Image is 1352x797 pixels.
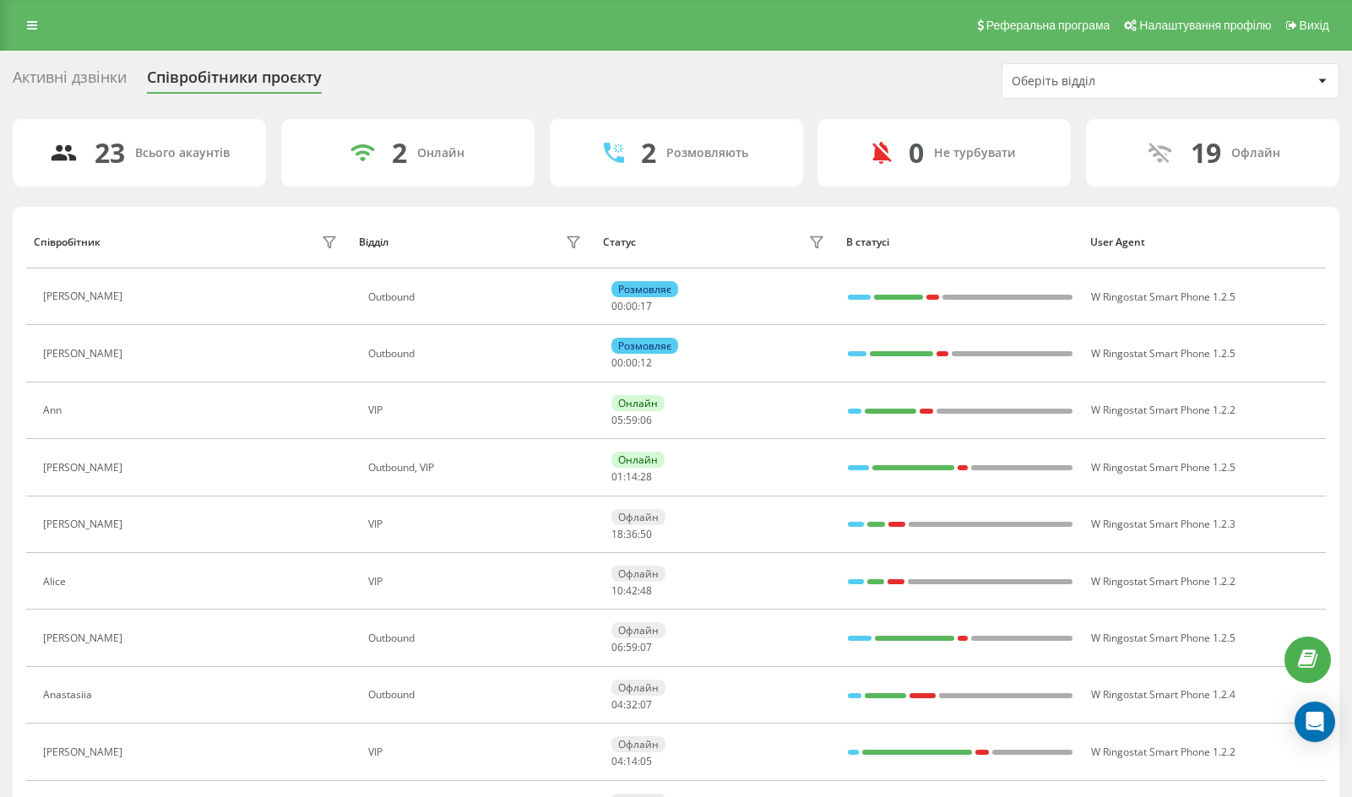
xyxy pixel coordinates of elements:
span: 04 [611,697,623,712]
span: 05 [611,413,623,427]
span: Вихід [1300,19,1329,32]
span: 48 [640,583,652,598]
div: Оutbound [368,632,586,644]
div: Всього акаунтів [135,146,230,160]
div: 23 [95,137,125,169]
span: Реферальна програма [986,19,1110,32]
span: 28 [640,469,652,484]
div: Онлайн [611,395,665,411]
span: W Ringostat Smart Phone 1.2.4 [1091,687,1235,702]
div: Не турбувати [934,146,1016,160]
span: 14 [626,469,638,484]
span: 04 [611,754,623,768]
span: 50 [640,527,652,541]
div: Офлайн [611,622,665,638]
div: Розмовляє [611,281,678,297]
span: W Ringostat Smart Phone 1.2.5 [1091,346,1235,361]
div: [PERSON_NAME] [43,348,127,360]
span: 01 [611,469,623,484]
div: 0 [909,137,924,169]
div: [PERSON_NAME] [43,746,127,758]
div: [PERSON_NAME] [43,518,127,530]
div: 19 [1191,137,1221,169]
div: VIP [368,746,586,758]
div: Співробітники проєкту [147,68,322,95]
span: 07 [640,640,652,654]
div: Статус [603,236,636,248]
span: 42 [626,583,638,598]
span: W Ringostat Smart Phone 1.2.2 [1091,745,1235,759]
span: 00 [611,299,623,313]
div: Співробітник [34,236,100,248]
span: 59 [626,413,638,427]
div: Офлайн [611,566,665,582]
span: 00 [626,299,638,313]
span: 14 [626,754,638,768]
div: VIP [368,576,586,588]
div: : : [611,529,652,540]
div: VIP [368,518,586,530]
span: W Ringostat Smart Phone 1.2.5 [1091,631,1235,645]
div: Оutbound, VIP [368,462,586,474]
div: [PERSON_NAME] [43,632,127,644]
div: 2 [641,137,656,169]
div: : : [611,699,652,711]
span: W Ringostat Smart Phone 1.2.2 [1091,403,1235,417]
span: W Ringostat Smart Phone 1.2.5 [1091,460,1235,474]
span: 05 [640,754,652,768]
div: Alice [43,576,70,588]
div: Оutbound [368,689,586,701]
div: Онлайн [611,452,665,468]
div: : : [611,357,652,369]
span: W Ringostat Smart Phone 1.2.3 [1091,517,1235,531]
span: W Ringostat Smart Phone 1.2.2 [1091,574,1235,588]
span: 00 [611,355,623,370]
div: Онлайн [417,146,464,160]
span: 18 [611,527,623,541]
div: Офлайн [611,509,665,525]
div: Ann [43,404,66,416]
div: Розмовляють [666,146,748,160]
span: 10 [611,583,623,598]
div: Відділ [359,236,388,248]
div: Розмовляє [611,338,678,354]
span: 06 [611,640,623,654]
div: : : [611,585,652,597]
div: VIP [368,404,586,416]
span: 59 [626,640,638,654]
div: 2 [392,137,407,169]
span: 32 [626,697,638,712]
div: [PERSON_NAME] [43,462,127,474]
div: : : [611,756,652,767]
div: : : [611,301,652,312]
div: [PERSON_NAME] [43,290,127,302]
div: Офлайн [611,736,665,752]
span: 06 [640,413,652,427]
span: 12 [640,355,652,370]
div: Офлайн [611,680,665,696]
div: Anastasiia [43,689,96,701]
div: Активні дзвінки [13,68,127,95]
div: : : [611,642,652,653]
div: Open Intercom Messenger [1295,702,1335,742]
span: W Ringostat Smart Phone 1.2.5 [1091,290,1235,304]
span: 17 [640,299,652,313]
div: Оutbound [368,291,586,303]
span: 07 [640,697,652,712]
div: : : [611,471,652,483]
span: 00 [626,355,638,370]
div: Оutbound [368,348,586,360]
div: User Agent [1090,236,1318,248]
div: В статусі [846,236,1074,248]
span: 36 [626,527,638,541]
div: : : [611,415,652,426]
div: Офлайн [1231,146,1280,160]
span: Налаштування профілю [1139,19,1271,32]
div: Оберіть відділ [1012,74,1214,89]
